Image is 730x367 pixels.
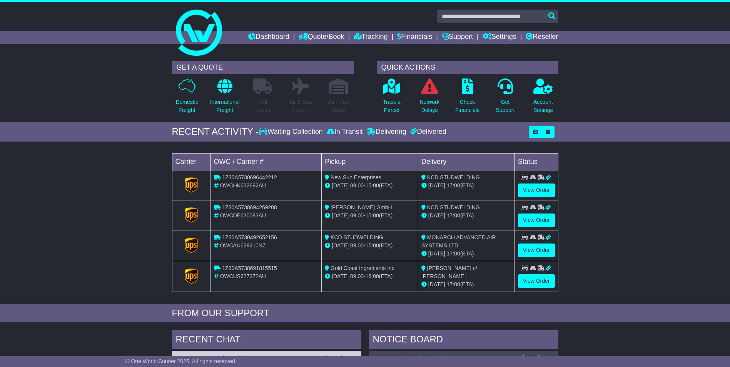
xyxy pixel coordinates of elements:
p: Track a Parcel [383,98,401,114]
img: GetCarrierServiceLogo [185,177,198,193]
span: Sample [224,355,242,361]
span: [DATE] [332,242,349,249]
div: In Transit [325,128,365,136]
div: QUICK ACTIONS [377,61,558,74]
p: Get Support [496,98,515,114]
img: GetCarrierServiceLogo [185,238,198,253]
div: [DATE] 10:43 [522,355,554,361]
div: Delivered [408,128,446,136]
p: Air / Sea Depot [328,98,349,114]
div: ( ) [373,355,555,361]
a: View Order [518,183,555,197]
a: AccountSettings [533,78,553,118]
span: 1Z30A5738691815515 [222,265,277,271]
p: Full Loads [253,98,272,114]
a: InternationalFreight [210,78,240,118]
span: 17:00 [447,182,460,189]
div: - (ETA) [325,272,415,280]
div: - (ETA) [325,182,415,190]
div: (ETA) [421,280,511,289]
div: (ETA) [421,212,511,220]
a: Tracking [354,31,388,44]
span: 15:00 [366,182,379,189]
span: 17:00 [447,212,460,219]
span: [DATE] [428,212,445,219]
div: (ETA) [421,182,511,190]
a: CheckFinancials [455,78,480,118]
span: 09:00 [350,212,364,219]
div: - (ETA) [325,212,415,220]
img: GetCarrierServiceLogo [185,269,198,284]
span: New Sun Enterprises [331,174,381,180]
div: GET A QUOTE [172,61,354,74]
a: Quote/Book [299,31,344,44]
p: International Freight [210,98,240,114]
a: Reseller [526,31,558,44]
a: DomesticFreight [175,78,198,118]
span: © One World Courier 2025. All rights reserved. [125,358,237,364]
a: View Order [518,214,555,227]
span: KCD STUDWELDING [331,234,383,240]
span: [PERSON_NAME] GmbH [331,204,392,210]
a: Support [442,31,473,44]
a: Track aParcel [383,78,401,118]
span: 09:00 [350,273,364,279]
a: Financials [397,31,432,44]
span: [DATE] [332,212,349,219]
p: Check Financials [455,98,479,114]
span: KCD STUDWELDING [427,204,480,210]
div: ( ) [176,355,357,361]
div: - (ETA) [325,242,415,250]
span: 09:00 [350,182,364,189]
a: OWCNP601525AU [176,355,222,361]
span: OWCDE630083AU [220,212,266,219]
span: [DATE] [332,273,349,279]
span: 17:00 [447,250,460,257]
span: 1Z30A5738694269208 [222,204,277,210]
span: [PERSON_NAME] c/ [PERSON_NAME] [421,265,477,279]
span: 1Z30A5730492652156 [222,234,277,240]
span: 1Z30A5738696442212 [222,174,277,180]
span: [DATE] [428,281,445,287]
p: Domestic Freight [175,98,198,114]
span: MONARCH ADVANCED AIR SYSTEMS LTD [421,234,496,249]
span: 15:00 [366,212,379,219]
td: OWC / Carrier # [210,153,322,170]
div: Waiting Collection [259,128,324,136]
span: [DATE] [332,182,349,189]
span: OWCHK632692AU [220,182,266,189]
div: Delivering [365,128,408,136]
img: GetCarrierServiceLogo [185,207,198,223]
p: Air & Sea Freight [289,98,312,114]
span: 09:00 [350,242,364,249]
td: Status [515,153,558,170]
span: [DATE] [428,250,445,257]
span: [DATE] [428,182,445,189]
p: Account Settings [533,98,553,114]
div: RECENT ACTIVITY - [172,126,259,137]
div: [DATE] 16:30 [325,355,357,361]
div: RECENT CHAT [172,330,361,351]
span: 15:00 [366,242,379,249]
a: OWCHK632692AU [373,355,419,361]
div: FROM OUR SUPPORT [172,308,558,319]
span: PO5211 [421,355,440,361]
div: (ETA) [421,250,511,258]
span: OWCUS627372AU [220,273,266,279]
p: Network Delays [419,98,439,114]
a: Dashboard [248,31,289,44]
div: NOTICE BOARD [369,330,558,351]
span: OWCAU629210NZ [220,242,266,249]
a: View Order [518,244,555,257]
td: Pickup [322,153,418,170]
span: 17:00 [447,281,460,287]
span: KCD STUDWELDING [427,174,480,180]
a: NetworkDelays [419,78,439,118]
span: 16:00 [366,273,379,279]
td: Delivery [418,153,515,170]
a: GetSupport [495,78,515,118]
a: View Order [518,274,555,288]
td: Carrier [172,153,210,170]
a: Settings [483,31,516,44]
span: Gold Coast Ingredients Inc. [331,265,396,271]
